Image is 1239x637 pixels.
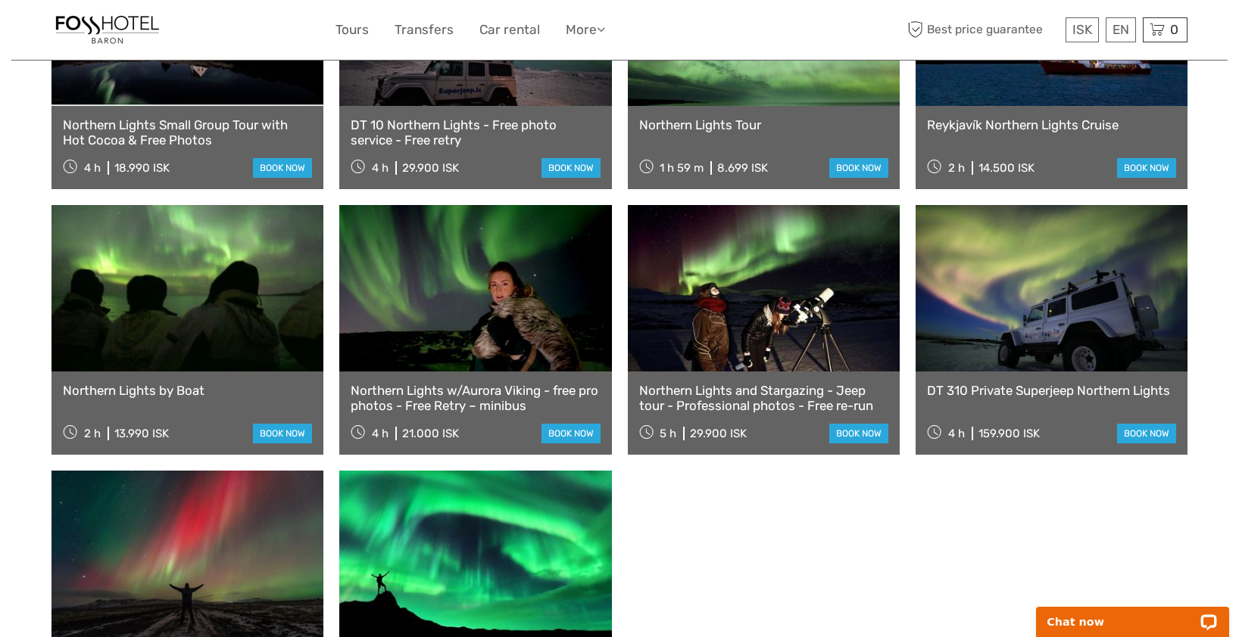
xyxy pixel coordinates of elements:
a: DT 310 Private Superjeep Northern Lights [927,383,1176,398]
a: Tours [335,19,369,41]
a: Reykjavík Northern Lights Cruise [927,117,1176,132]
div: 18.990 ISK [114,161,170,175]
span: 4 h [948,427,965,440]
a: Northern Lights Small Group Tour with Hot Cocoa & Free Photos [63,117,312,148]
span: 2 h [948,161,965,175]
iframe: LiveChat chat widget [1026,589,1239,637]
a: Car rental [479,19,540,41]
span: ISK [1072,22,1092,37]
a: Northern Lights Tour [639,117,888,132]
a: Northern Lights by Boat [63,383,312,398]
div: 21.000 ISK [402,427,459,440]
a: book now [1117,158,1176,178]
a: book now [829,158,888,178]
div: 159.900 ISK [978,427,1040,440]
span: 5 h [660,427,676,440]
img: 1355-f22f4eb0-fb05-4a92-9bea-b034c25151e6_logo_small.jpg [51,11,164,48]
span: 1 h 59 m [660,161,704,175]
span: 4 h [372,427,389,440]
a: Northern Lights and Stargazing - Jeep tour - Professional photos - Free re-run [639,383,888,414]
a: book now [253,424,312,443]
span: 2 h [84,427,101,440]
div: 29.900 ISK [690,427,747,440]
span: 4 h [372,161,389,175]
div: 14.500 ISK [978,161,1035,175]
a: Transfers [395,19,454,41]
span: 4 h [84,161,101,175]
a: book now [541,424,601,443]
a: book now [1117,424,1176,443]
span: Best price guarantee [904,17,1062,42]
div: 29.900 ISK [402,161,459,175]
a: DT 10 Northern Lights - Free photo service - Free retry [351,117,600,148]
a: Northern Lights w/Aurora Viking - free pro photos - Free Retry – minibus [351,383,600,414]
div: 13.990 ISK [114,427,169,440]
a: book now [541,158,601,178]
a: book now [829,424,888,443]
a: More [566,19,605,41]
a: book now [253,158,312,178]
div: EN [1106,17,1136,42]
div: 8.699 ISK [717,161,768,175]
span: 0 [1168,22,1181,37]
